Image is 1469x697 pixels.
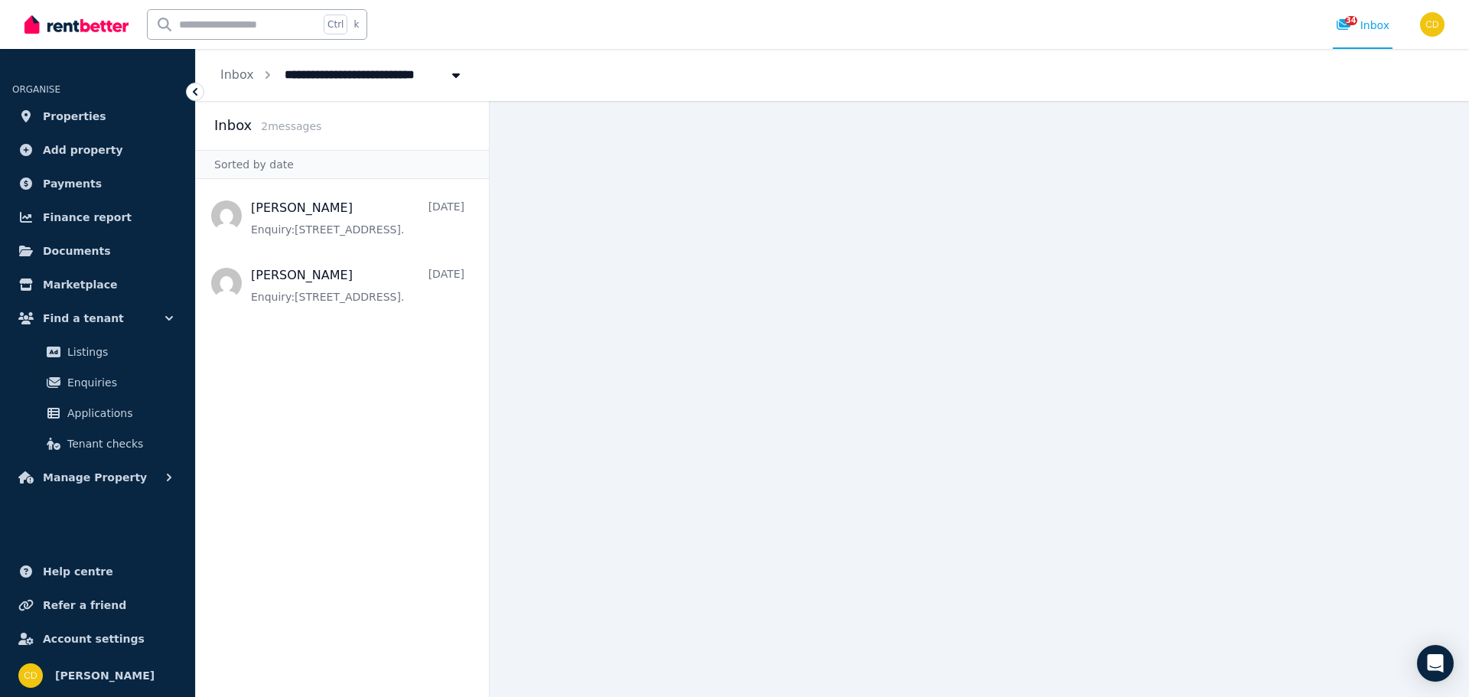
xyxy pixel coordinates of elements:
[324,15,347,34] span: Ctrl
[214,115,252,136] h2: Inbox
[251,199,464,237] a: [PERSON_NAME][DATE]Enquiry:[STREET_ADDRESS].
[43,596,126,614] span: Refer a friend
[43,275,117,294] span: Marketplace
[43,174,102,193] span: Payments
[12,236,183,266] a: Documents
[43,468,147,487] span: Manage Property
[251,266,464,305] a: [PERSON_NAME][DATE]Enquiry:[STREET_ADDRESS].
[196,150,489,179] div: Sorted by date
[43,562,113,581] span: Help centre
[261,120,321,132] span: 2 message s
[1345,16,1357,25] span: 34
[1417,645,1454,682] div: Open Intercom Messenger
[12,202,183,233] a: Finance report
[18,663,43,688] img: Chris Dimitropoulos
[18,337,177,367] a: Listings
[18,367,177,398] a: Enquiries
[12,462,183,493] button: Manage Property
[220,67,254,82] a: Inbox
[43,309,124,327] span: Find a tenant
[12,135,183,165] a: Add property
[196,49,488,101] nav: Breadcrumb
[12,101,183,132] a: Properties
[43,242,111,260] span: Documents
[12,590,183,620] a: Refer a friend
[18,398,177,428] a: Applications
[24,13,129,36] img: RentBetter
[43,630,145,648] span: Account settings
[67,373,171,392] span: Enquiries
[67,404,171,422] span: Applications
[55,666,155,685] span: [PERSON_NAME]
[1420,12,1445,37] img: Chris Dimitropoulos
[12,303,183,334] button: Find a tenant
[43,107,106,125] span: Properties
[353,18,359,31] span: k
[12,168,183,199] a: Payments
[67,435,171,453] span: Tenant checks
[12,269,183,300] a: Marketplace
[12,84,60,95] span: ORGANISE
[12,556,183,587] a: Help centre
[43,141,123,159] span: Add property
[196,179,489,697] nav: Message list
[1336,18,1389,33] div: Inbox
[67,343,171,361] span: Listings
[18,428,177,459] a: Tenant checks
[12,624,183,654] a: Account settings
[43,208,132,226] span: Finance report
